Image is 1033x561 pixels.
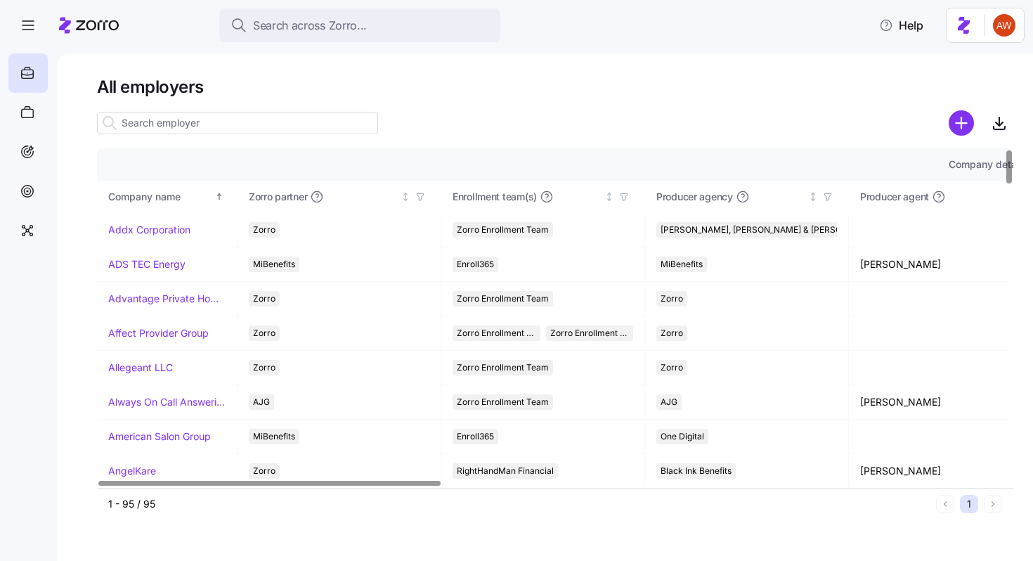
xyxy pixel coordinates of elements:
button: Next page [984,495,1002,513]
span: Zorro Enrollment Team [457,394,549,410]
svg: add icon [949,110,974,136]
a: AngelKare [108,464,156,478]
span: Enrollment team(s) [453,190,537,204]
span: Producer agency [656,190,733,204]
span: Zorro [661,291,683,307]
a: American Salon Group [108,430,211,444]
th: Enrollment team(s)Not sorted [441,181,645,213]
div: 1 - 95 / 95 [108,497,930,511]
a: Always On Call Answering Service [108,395,226,409]
span: Zorro [661,325,683,341]
span: One Digital [661,429,704,444]
span: Producer agent [860,190,929,204]
span: Zorro Enrollment Team [457,325,536,341]
span: Help [879,17,923,34]
span: Zorro Enrollment Team [457,360,549,375]
a: Allegeant LLC [108,361,173,375]
button: Previous page [936,495,954,513]
span: [PERSON_NAME], [PERSON_NAME] & [PERSON_NAME] [661,222,879,238]
th: Producer agencyNot sorted [645,181,849,213]
th: Zorro partnerNot sorted [238,181,441,213]
th: Company nameSorted ascending [97,181,238,213]
span: Zorro [661,360,683,375]
span: Enroll365 [457,257,494,272]
span: MiBenefits [661,257,703,272]
span: Zorro [253,325,275,341]
span: Black Ink Benefits [661,463,732,479]
span: AJG [253,394,270,410]
span: Zorro [253,222,275,238]
button: Search across Zorro... [219,8,500,42]
a: Affect Provider Group [108,326,209,340]
div: Not sorted [808,192,818,202]
span: Zorro partner [249,190,307,204]
div: Not sorted [604,192,614,202]
span: RightHandMan Financial [457,463,554,479]
span: Zorro [253,360,275,375]
div: Company name [108,189,212,205]
a: ADS TEC Energy [108,257,186,271]
span: MiBenefits [253,257,295,272]
img: 3c671664b44671044fa8929adf5007c6 [993,14,1015,37]
button: Help [868,11,935,39]
span: Search across Zorro... [253,17,367,34]
div: Sorted ascending [214,192,224,202]
span: AJG [661,394,677,410]
span: Zorro Enrollment Team [457,291,549,307]
div: Not sorted [401,192,410,202]
div: Not sorted [1012,192,1022,202]
input: Search employer [97,112,378,134]
span: Zorro [253,463,275,479]
span: MiBenefits [253,429,295,444]
h1: All employers [97,76,1013,98]
a: Addx Corporation [108,223,190,237]
span: Enroll365 [457,429,494,444]
span: Zorro Enrollment Team [457,222,549,238]
a: Advantage Private Home Care [108,292,226,306]
button: 1 [960,495,978,513]
span: Zorro Enrollment Experts [550,325,630,341]
span: Zorro [253,291,275,307]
